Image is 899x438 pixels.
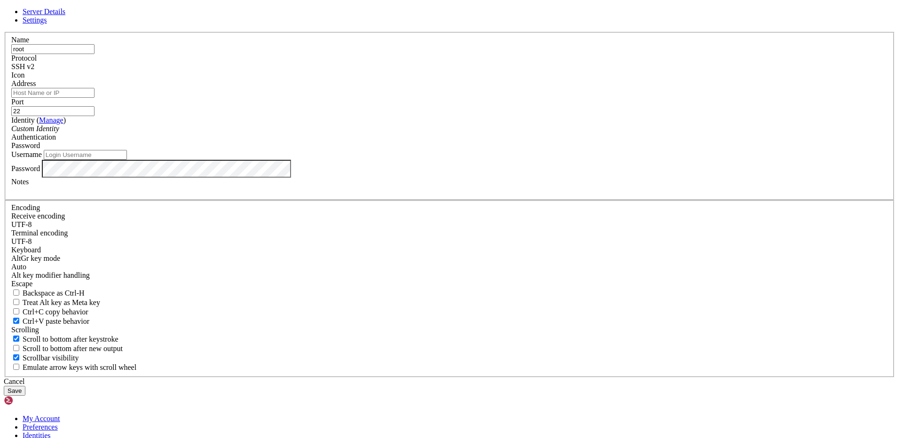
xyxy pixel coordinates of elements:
input: Scroll to bottom after new output [13,345,19,351]
label: Name [11,36,29,44]
span: Treat Alt key as Meta key [23,298,100,306]
span: Scrollbar visibility [23,354,79,362]
button: Save [4,386,25,396]
span: ( ) [37,116,66,124]
span: Escape [11,280,32,288]
label: The default terminal encoding. ISO-2022 enables character map translations (like graphics maps). ... [11,229,68,237]
span: Backspace as Ctrl-H [23,289,85,297]
label: If true, the backspace should send BS ('\x08', aka ^H). Otherwise the backspace key should send '... [11,289,85,297]
label: Authentication [11,133,56,141]
div: SSH v2 [11,63,888,71]
label: Port [11,98,24,106]
span: SSH v2 [11,63,34,70]
a: Settings [23,16,47,24]
i: Custom Identity [11,125,59,133]
input: Scroll to bottom after keystroke [13,336,19,342]
img: Shellngn [4,396,58,405]
label: Icon [11,71,24,79]
div: Escape [11,280,888,288]
label: Whether the Alt key acts as a Meta key or as a distinct Alt key. [11,298,100,306]
span: Ctrl+C copy behavior [23,308,88,316]
label: Password [11,164,40,172]
a: Manage [39,116,63,124]
input: Emulate arrow keys with scroll wheel [13,364,19,370]
div: Custom Identity [11,125,888,133]
input: Ctrl+C copy behavior [13,308,19,314]
label: Set the expected encoding for data received from the host. If the encodings do not match, visual ... [11,254,60,262]
input: Port Number [11,106,95,116]
span: UTF-8 [11,220,32,228]
label: Controls how the Alt key is handled. Escape: Send an ESC prefix. 8-Bit: Add 128 to the typed char... [11,271,90,279]
div: Cancel [4,377,895,386]
span: Scroll to bottom after keystroke [23,335,118,343]
a: Preferences [23,423,58,431]
label: When using the alternative screen buffer, and DECCKM (Application Cursor Keys) is active, mouse w... [11,363,136,371]
input: Server Name [11,44,95,54]
label: Ctrl+V pastes if true, sends ^V to host if false. Ctrl+Shift+V sends ^V to host if true, pastes i... [11,317,89,325]
label: Scroll to bottom after new output. [11,344,123,352]
input: Ctrl+V paste behavior [13,318,19,324]
label: Ctrl-C copies if true, send ^C to host if false. Ctrl-Shift-C sends ^C to host if true, copies if... [11,308,88,316]
input: Host Name or IP [11,88,95,98]
span: Ctrl+V paste behavior [23,317,89,325]
label: Notes [11,178,29,186]
label: Set the expected encoding for data received from the host. If the encodings do not match, visual ... [11,212,65,220]
label: Scrolling [11,326,39,334]
label: Keyboard [11,246,41,254]
input: Scrollbar visibility [13,354,19,360]
a: My Account [23,415,60,422]
div: Auto [11,263,888,271]
span: Password [11,141,40,149]
input: Login Username [44,150,127,160]
input: Backspace as Ctrl-H [13,289,19,296]
label: Identity [11,116,66,124]
div: Password [11,141,888,150]
label: Encoding [11,203,40,211]
label: Protocol [11,54,37,62]
span: Emulate arrow keys with scroll wheel [23,363,136,371]
a: Server Details [23,8,65,16]
label: Username [11,150,42,158]
input: Treat Alt key as Meta key [13,299,19,305]
div: UTF-8 [11,237,888,246]
div: UTF-8 [11,220,888,229]
label: Address [11,79,36,87]
label: The vertical scrollbar mode. [11,354,79,362]
span: Auto [11,263,26,271]
span: UTF-8 [11,237,32,245]
span: Scroll to bottom after new output [23,344,123,352]
label: Whether to scroll to the bottom on any keystroke. [11,335,118,343]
